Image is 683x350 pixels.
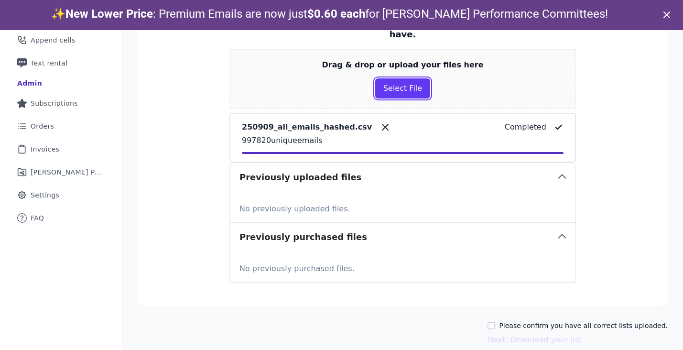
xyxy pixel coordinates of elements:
p: No previously purchased files. [239,259,566,274]
span: Append cells [31,35,76,45]
a: Append cells [8,30,114,51]
a: [PERSON_NAME] Performance [8,162,114,183]
a: Invoices [8,139,114,160]
p: 997820 unique emails [242,135,564,146]
div: Admin [17,78,42,88]
button: Select File [375,78,430,98]
button: Previously uploaded files [230,163,575,192]
button: Previously purchased files [230,223,575,252]
span: Text rental [31,58,68,68]
span: Settings [31,190,59,200]
h3: Previously uploaded files [239,171,361,184]
p: 250909_all_emails_hashed.csv [242,121,372,133]
a: Orders [8,116,114,137]
h3: Previously purchased files [239,230,367,244]
a: Subscriptions [8,93,114,114]
span: [PERSON_NAME] Performance [31,167,103,177]
a: Text rental [8,53,114,74]
span: Orders [31,121,54,131]
a: FAQ [8,208,114,229]
span: Invoices [31,144,59,154]
a: Settings [8,185,114,206]
label: Please confirm you have all correct lists uploaded. [499,321,668,330]
p: Completed [505,121,546,133]
button: Next: Download your list [488,334,582,346]
span: Subscriptions [31,98,78,108]
p: No previously uploaded files. [239,199,566,215]
p: Drag & drop or upload your files here [322,59,483,71]
span: FAQ [31,213,44,223]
